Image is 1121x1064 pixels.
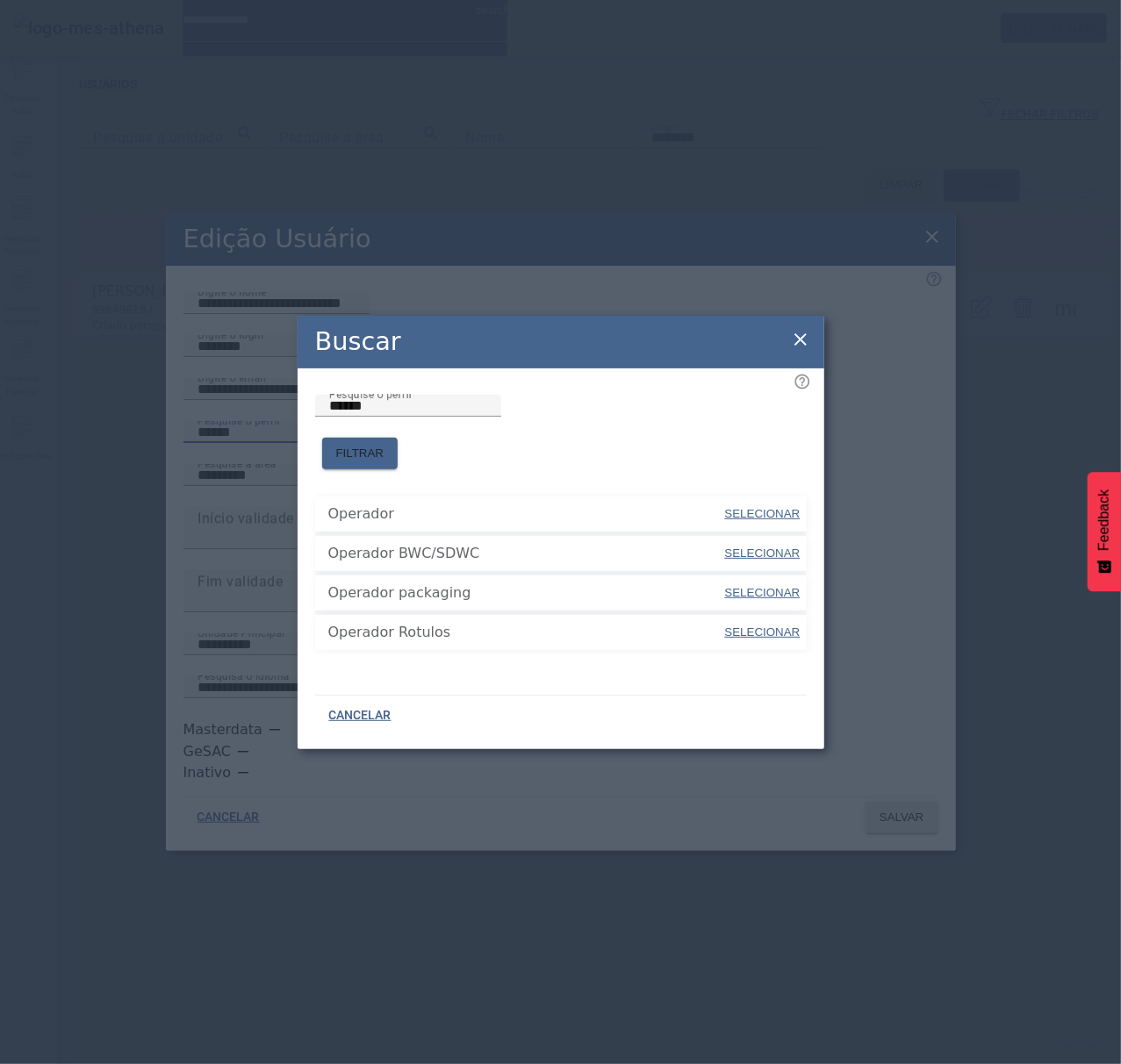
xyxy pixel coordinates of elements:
span: Operador Rotulos [328,622,723,643]
h2: Buscar [315,323,401,361]
span: Feedback [1096,489,1112,551]
span: Operador packaging [328,582,723,603]
button: SELECIONAR [722,498,801,530]
span: SELECIONAR [725,507,801,520]
button: SELECIONAR [722,577,801,609]
span: SELECIONAR [725,546,801,560]
span: SELECIONAR [725,586,801,599]
button: Feedback - Mostrar pesquisa [1088,472,1121,591]
button: CANCELAR [315,700,406,732]
span: Operador BWC/SDWC [328,543,723,564]
span: CANCELAR [329,707,392,725]
mat-label: Pesquise o perfil [329,388,412,400]
button: FILTRAR [322,438,399,469]
span: FILTRAR [336,445,384,462]
span: Operador [328,503,723,525]
button: SELECIONAR [722,538,801,569]
button: SELECIONAR [722,617,801,648]
span: SELECIONAR [725,625,801,639]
